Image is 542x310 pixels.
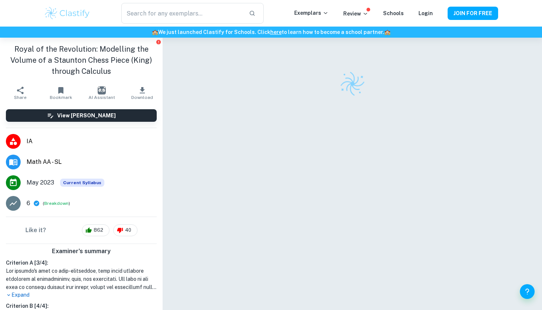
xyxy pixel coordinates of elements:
p: Expand [6,291,157,299]
button: AI Assistant [81,83,122,103]
a: Login [418,10,433,16]
p: Review [343,10,368,18]
h6: Examiner's summary [3,247,160,256]
span: 🏫 [384,29,390,35]
h1: Royal of the Revolution: Modelling the Volume of a Staunton Chess Piece (King) through Calculus [6,44,157,77]
h6: View [PERSON_NAME] [57,111,116,120]
button: Bookmark [41,83,81,103]
button: Help and Feedback [520,284,535,299]
span: May 2023 [27,178,54,187]
span: AI Assistant [88,95,115,100]
h6: Like it? [25,226,46,235]
input: Search for any exemplars... [121,3,243,24]
a: Schools [383,10,404,16]
button: View [PERSON_NAME] [6,109,157,122]
span: Math AA - SL [27,158,157,166]
button: Download [122,83,163,103]
span: 🏫 [152,29,158,35]
span: 40 [121,227,135,234]
span: IA [27,137,157,146]
span: Share [14,95,27,100]
button: Breakdown [44,200,69,207]
p: Exemplars [294,9,329,17]
span: Download [131,95,153,100]
button: JOIN FOR FREE [448,7,498,20]
h6: Criterion A [ 3 / 4 ]: [6,259,157,267]
span: Bookmark [50,95,72,100]
p: 6 [27,199,30,208]
div: 40 [113,224,138,236]
div: This exemplar is based on the current syllabus. Feel free to refer to it for inspiration/ideas wh... [60,179,104,187]
button: Report issue [156,39,161,45]
h6: We just launched Clastify for Schools. Click to learn how to become a school partner. [1,28,541,36]
span: 862 [90,227,107,234]
span: ( ) [43,200,70,207]
div: 862 [82,224,110,236]
span: Current Syllabus [60,179,104,187]
img: AI Assistant [98,86,106,94]
h1: Lor ipsumdo's amet co adip-elitseddoe, temp incid utlabore etdolorem al enimadminimv, quis, nos e... [6,267,157,291]
a: here [270,29,282,35]
img: Clastify logo [338,69,366,98]
img: Clastify logo [44,6,91,21]
h6: Criterion B [ 4 / 4 ]: [6,302,157,310]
